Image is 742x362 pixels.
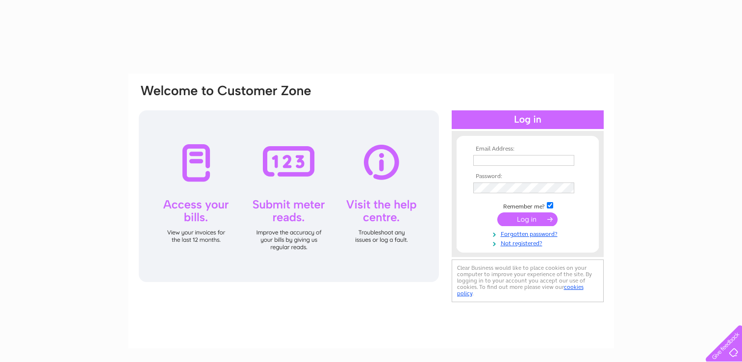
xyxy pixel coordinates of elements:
th: Email Address: [471,146,585,153]
th: Password: [471,173,585,180]
td: Remember me? [471,201,585,210]
a: Forgotten password? [473,229,585,238]
a: Not registered? [473,238,585,247]
input: Submit [497,212,558,226]
div: Clear Business would like to place cookies on your computer to improve your experience of the sit... [452,259,604,302]
a: cookies policy [457,284,584,297]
